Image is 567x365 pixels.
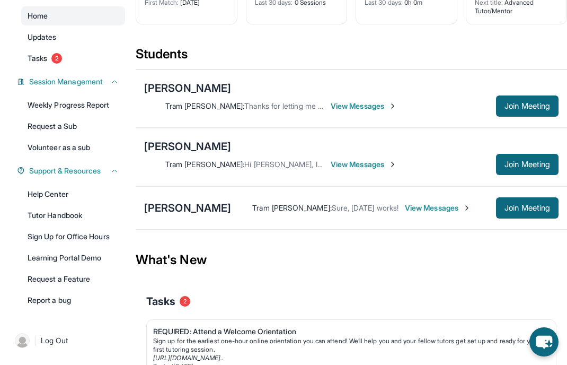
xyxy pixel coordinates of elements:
div: What's New [136,237,567,283]
span: Tasks [28,53,47,64]
div: Students [136,46,567,69]
a: Volunteer as a sub [21,138,125,157]
button: Join Meeting [496,197,559,219]
img: Chevron-Right [388,160,397,169]
span: Home [28,11,48,21]
div: Sign up for the earliest one-hour online orientation you can attend! We’ll help you and your fell... [153,337,541,354]
a: Weekly Progress Report [21,95,125,115]
div: REQUIRED: Attend a Welcome Orientation [153,326,541,337]
span: 2 [51,53,62,64]
span: Updates [28,32,57,42]
span: View Messages [331,159,397,170]
span: View Messages [331,101,397,111]
img: Chevron-Right [388,102,397,110]
span: Join Meeting [504,103,550,109]
span: Support & Resources [29,166,101,176]
a: Help Center [21,185,125,204]
span: 2 [180,296,190,307]
div: [PERSON_NAME] [144,81,231,95]
span: Tram [PERSON_NAME] : [165,160,244,169]
span: Tram [PERSON_NAME] : [165,101,244,110]
button: chat-button [529,327,559,357]
a: Sign Up for Office Hours [21,227,125,246]
span: Join Meeting [504,205,550,211]
a: [URL][DOMAIN_NAME].. [153,354,224,362]
img: user-img [15,333,30,348]
button: Support & Resources [25,166,119,176]
span: Tram [PERSON_NAME] : [252,203,331,212]
a: |Log Out [11,329,125,352]
a: Tasks2 [21,49,125,68]
div: [PERSON_NAME] [144,201,231,215]
div: [PERSON_NAME] [144,139,231,154]
a: Request a Feature [21,270,125,289]
span: Sure, [DATE] works! [332,203,398,212]
span: | [34,334,37,347]
span: Session Management [29,76,103,87]
img: Chevron-Right [463,204,471,212]
a: Learning Portal Demo [21,248,125,267]
span: Tasks [146,294,175,309]
button: Join Meeting [496,154,559,175]
button: Session Management [25,76,119,87]
span: View Messages [405,203,471,213]
a: Updates [21,28,125,47]
button: Join Meeting [496,95,559,117]
span: Log Out [41,335,68,346]
a: Report a bug [21,291,125,310]
a: Tutor Handbook [21,206,125,225]
span: Join Meeting [504,161,550,168]
a: Request a Sub [21,117,125,136]
a: Home [21,6,125,25]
